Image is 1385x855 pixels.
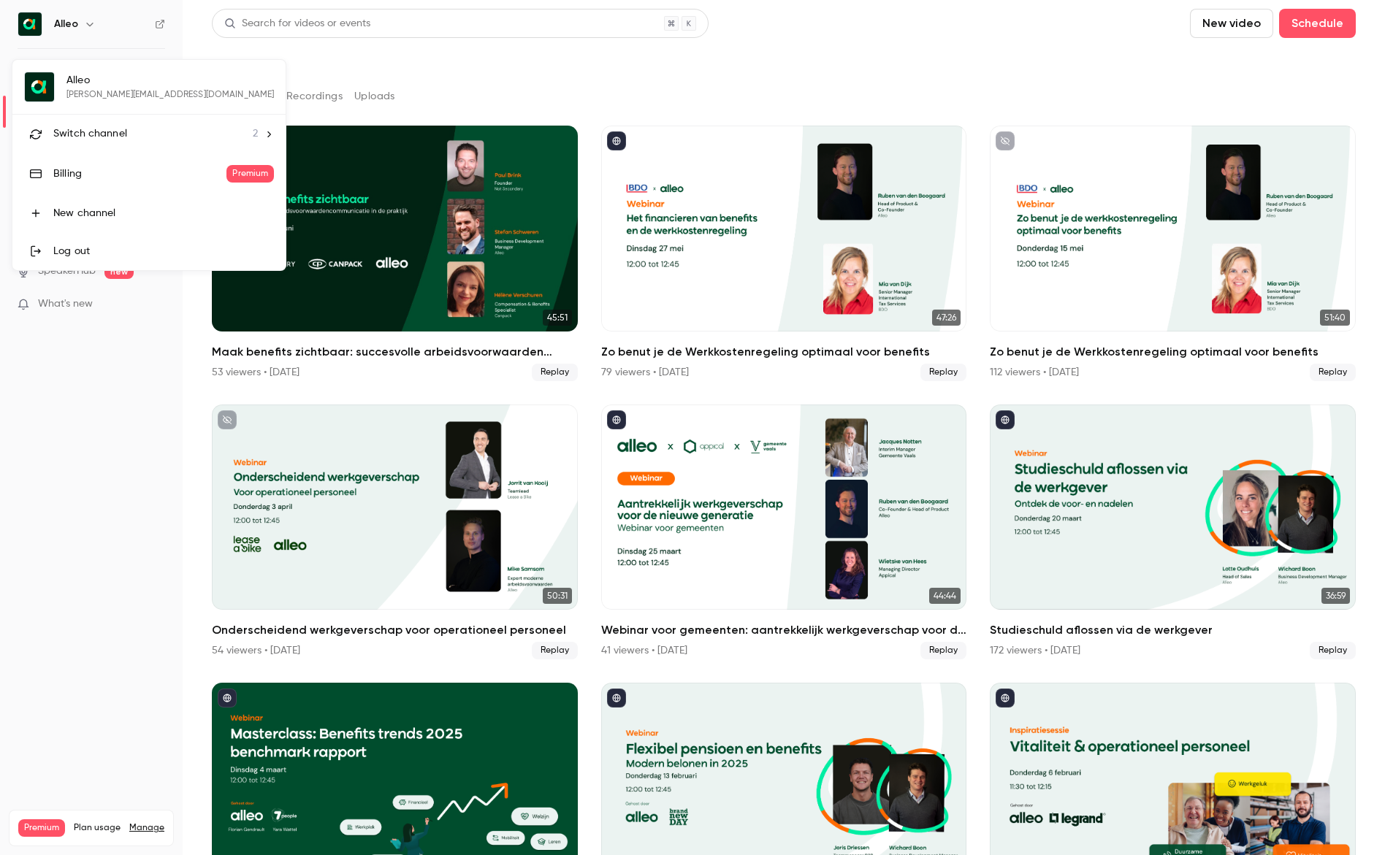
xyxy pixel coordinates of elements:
[53,244,274,258] div: Log out
[53,166,226,181] div: Billing
[53,206,274,221] div: New channel
[253,126,258,142] span: 2
[53,126,127,142] span: Switch channel
[226,165,274,183] span: Premium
